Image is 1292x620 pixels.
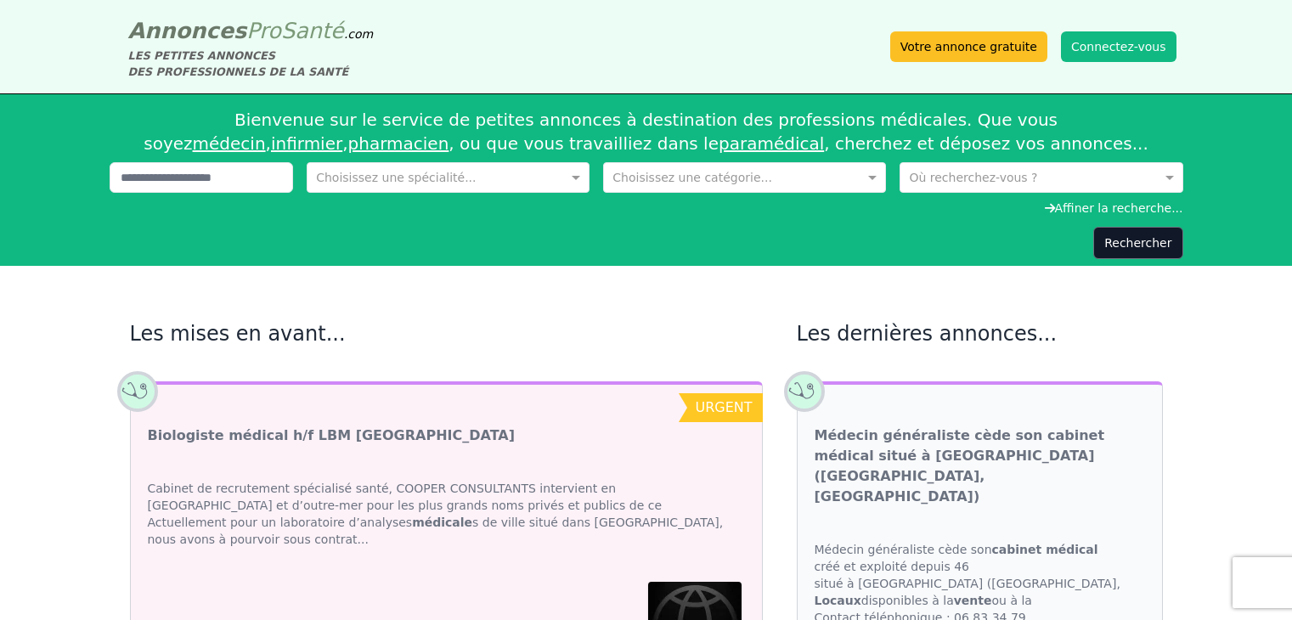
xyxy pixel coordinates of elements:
span: Annonces [128,18,247,43]
span: Pro [246,18,281,43]
button: Rechercher [1093,227,1182,259]
a: Biologiste médical h/f LBM [GEOGRAPHIC_DATA] [148,426,516,446]
h2: Les mises en avant... [130,320,763,347]
div: LES PETITES ANNONCES DES PROFESSIONNELS DE LA SANTÉ [128,48,374,80]
a: Médecin généraliste cède son cabinet médical situé à [GEOGRAPHIC_DATA] ([GEOGRAPHIC_DATA], [GEOGR... [815,426,1145,507]
strong: médicale [412,516,472,529]
strong: vente [954,594,992,607]
a: Votre annonce gratuite [890,31,1047,62]
div: Cabinet de recrutement spécialisé santé, COOPER CONSULTANTS intervient en [GEOGRAPHIC_DATA] et d’... [131,463,762,565]
strong: cabinet médical [992,543,1098,556]
h2: Les dernières annonces... [797,320,1163,347]
span: Santé [281,18,344,43]
a: paramédical [719,133,824,154]
div: Bienvenue sur le service de petites annonces à destination des professions médicales. Que vous so... [110,101,1183,162]
a: AnnoncesProSanté.com [128,18,374,43]
button: Connectez-vous [1061,31,1176,62]
span: .com [344,27,373,41]
span: urgent [695,399,752,415]
a: infirmier [271,133,342,154]
div: Affiner la recherche... [110,200,1183,217]
strong: Locaux [815,594,861,607]
a: médecin [193,133,266,154]
a: pharmacien [348,133,449,154]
